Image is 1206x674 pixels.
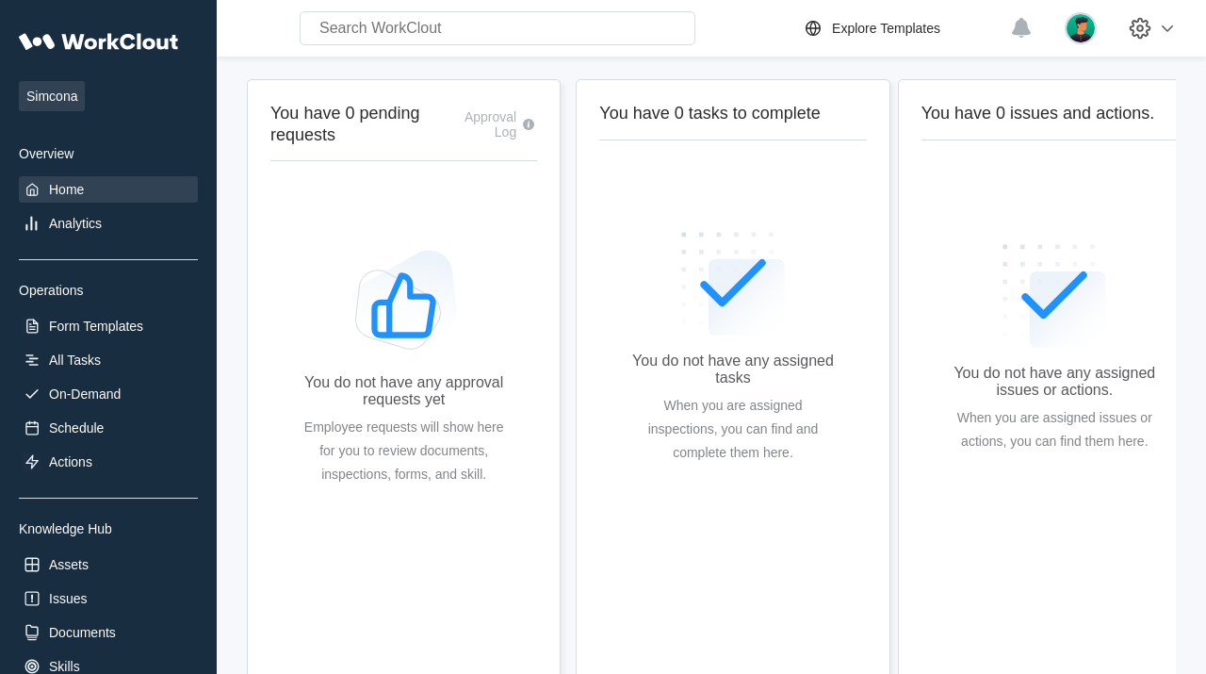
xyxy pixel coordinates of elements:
div: Issues [49,591,87,606]
a: Actions [19,449,198,475]
img: user.png [1065,12,1097,44]
div: When you are assigned issues or actions, you can find them here. [952,406,1158,453]
a: All Tasks [19,347,198,373]
a: Documents [19,619,198,646]
div: Overview [19,146,198,161]
div: You do not have any assigned tasks [629,353,836,386]
div: Actions [49,454,92,469]
a: Home [19,176,198,203]
a: Analytics [19,210,198,237]
div: Documents [49,625,116,640]
div: Home [49,182,84,197]
a: Assets [19,551,198,578]
div: You do not have any assigned issues or actions. [952,365,1158,399]
a: On-Demand [19,381,198,407]
span: Simcona [19,81,85,111]
a: Issues [19,585,198,612]
div: You do not have any approval requests yet [301,374,507,408]
input: Search WorkClout [300,11,695,45]
div: When you are assigned inspections, you can find and complete them here. [629,394,836,465]
div: Knowledge Hub [19,521,198,536]
div: Approval Log [452,109,516,140]
div: Form Templates [49,319,143,334]
div: Employee requests will show here for you to review documents, inspections, forms, and skill. [301,416,507,486]
div: Schedule [49,420,104,436]
a: Form Templates [19,313,198,339]
div: Explore Templates [832,21,940,36]
a: Schedule [19,415,198,441]
div: On-Demand [49,386,121,402]
div: Operations [19,283,198,298]
h2: You have 0 issues and actions. [921,103,1188,124]
div: Assets [49,557,89,572]
a: Explore Templates [802,17,1001,40]
div: Analytics [49,216,102,231]
div: All Tasks [49,353,101,368]
h2: You have 0 tasks to complete [599,103,866,124]
h2: You have 0 pending requests [270,103,452,145]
